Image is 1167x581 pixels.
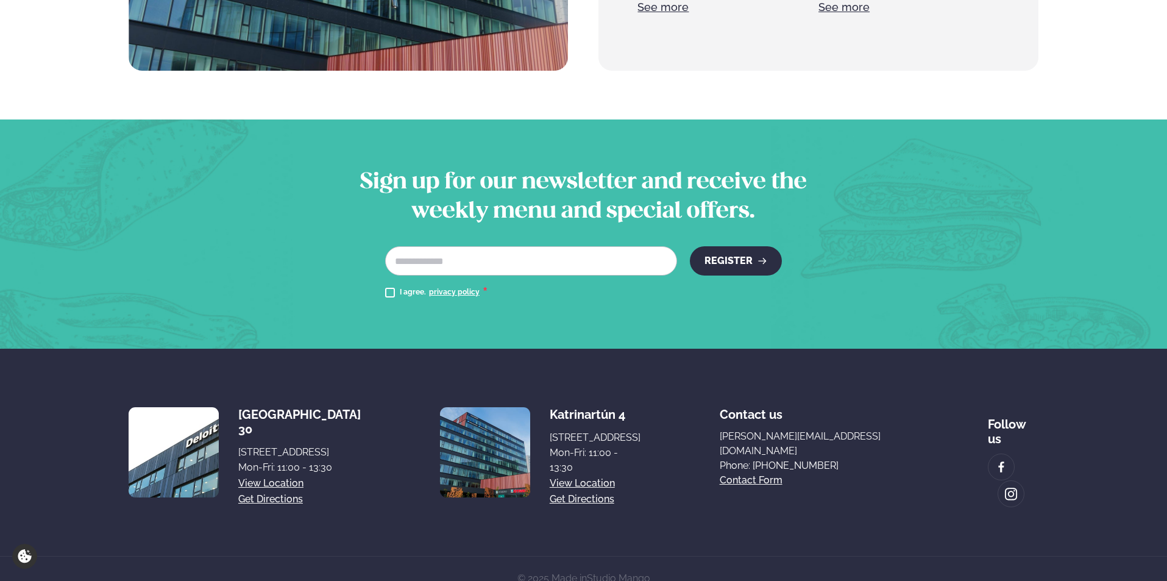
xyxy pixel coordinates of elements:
a: [PERSON_NAME][EMAIL_ADDRESS][DOMAIN_NAME] [720,429,909,458]
img: image everything [440,407,530,497]
a: Cookie settings [12,544,37,569]
font: Get directions [238,493,303,505]
img: image everything [129,407,219,497]
font: Register [704,255,753,266]
font: See more [637,1,689,13]
a: View location [550,476,615,491]
a: Contact form [720,473,782,488]
a: View location [238,476,303,491]
a: Get directions [550,492,614,507]
font: Contact us [720,407,782,422]
font: See more [818,1,870,13]
font: privacy policy [429,288,480,296]
font: [STREET_ADDRESS] [550,432,640,443]
a: image everything [998,481,1024,507]
a: privacy policy [429,288,480,298]
font: Contact form [720,474,782,486]
img: image everything [1004,487,1018,501]
a: image everything [988,454,1014,480]
font: Get directions [550,493,614,505]
font: Follow us [988,417,1026,446]
font: Phone: [PHONE_NUMBER] [720,460,839,471]
button: Register [690,246,782,276]
font: View location [550,477,615,489]
font: Katrinartún 4 [550,407,625,422]
img: image everything [995,460,1008,474]
font: Mon-Fri: 11:00 - 13:30 [550,447,618,473]
font: Mon-Fri: 11:00 - 13:30 [238,462,332,473]
font: View location [238,477,303,489]
font: Sign up for our newsletter and receive the weekly menu and special offers. [360,172,807,223]
font: [GEOGRAPHIC_DATA] 30 [238,407,361,437]
a: Get directions [238,492,303,507]
font: [STREET_ADDRESS] [238,446,329,458]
